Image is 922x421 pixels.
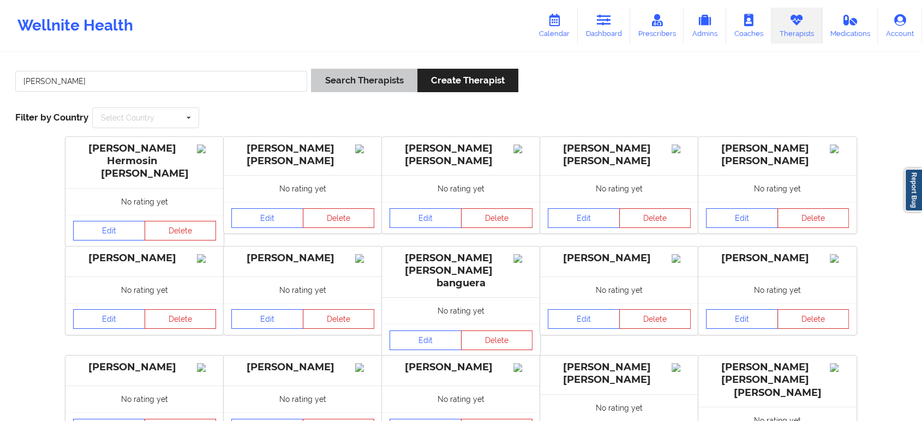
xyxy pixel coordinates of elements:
[461,208,533,228] button: Delete
[878,8,922,44] a: Account
[548,252,691,264] div: [PERSON_NAME]
[382,175,540,202] div: No rating yet
[65,188,224,215] div: No rating yet
[311,69,417,92] button: Search Therapists
[355,145,374,153] img: Image%2Fplaceholer-image.png
[672,363,691,372] img: Image%2Fplaceholer-image.png
[15,112,88,123] span: Filter by Country
[698,276,857,303] div: No rating yet
[197,254,216,263] img: Image%2Fplaceholer-image.png
[231,309,303,329] a: Edit
[777,309,849,329] button: Delete
[15,71,307,92] input: Search Keywords
[771,8,822,44] a: Therapists
[905,169,922,212] a: Report Bug
[65,386,224,412] div: No rating yet
[830,145,849,153] img: Image%2Fplaceholer-image.png
[224,175,382,202] div: No rating yet
[531,8,578,44] a: Calendar
[706,361,849,399] div: [PERSON_NAME] [PERSON_NAME] [PERSON_NAME]
[390,208,462,228] a: Edit
[513,254,532,263] img: Image%2Fplaceholer-image.png
[698,175,857,202] div: No rating yet
[73,252,216,264] div: [PERSON_NAME]
[706,208,778,228] a: Edit
[390,361,532,374] div: [PERSON_NAME]
[548,208,620,228] a: Edit
[548,142,691,167] div: [PERSON_NAME] [PERSON_NAME]
[231,361,374,374] div: [PERSON_NAME]
[231,208,303,228] a: Edit
[231,252,374,264] div: [PERSON_NAME]
[706,309,778,329] a: Edit
[548,309,620,329] a: Edit
[355,363,374,372] img: Image%2Fplaceholer-image.png
[145,221,217,240] button: Delete
[672,254,691,263] img: Image%2Fplaceholer-image.png
[382,386,540,412] div: No rating yet
[830,254,849,263] img: Image%2Fplaceholer-image.png
[777,208,849,228] button: Delete
[540,175,698,202] div: No rating yet
[390,142,532,167] div: [PERSON_NAME] [PERSON_NAME]
[726,8,771,44] a: Coaches
[73,309,145,329] a: Edit
[73,142,216,180] div: [PERSON_NAME] Hermosin [PERSON_NAME]
[101,114,154,122] div: Select Country
[619,208,691,228] button: Delete
[540,276,698,303] div: No rating yet
[303,208,375,228] button: Delete
[822,8,878,44] a: Medications
[197,363,216,372] img: Image%2Fplaceholer-image.png
[65,276,224,303] div: No rating yet
[382,297,540,324] div: No rating yet
[224,386,382,412] div: No rating yet
[706,142,849,167] div: [PERSON_NAME] [PERSON_NAME]
[417,69,518,92] button: Create Therapist
[73,221,145,240] a: Edit
[355,254,374,263] img: Image%2Fplaceholer-image.png
[706,252,849,264] div: [PERSON_NAME]
[224,276,382,303] div: No rating yet
[461,330,533,350] button: Delete
[578,8,630,44] a: Dashboard
[684,8,726,44] a: Admins
[672,145,691,153] img: Image%2Fplaceholer-image.png
[303,309,375,329] button: Delete
[197,145,216,153] img: Image%2Fplaceholer-image.png
[540,394,698,421] div: No rating yet
[630,8,684,44] a: Prescribers
[390,330,462,350] a: Edit
[513,363,532,372] img: Image%2Fplaceholer-image.png
[231,142,374,167] div: [PERSON_NAME] [PERSON_NAME]
[830,363,849,372] img: Image%2Fplaceholer-image.png
[145,309,217,329] button: Delete
[513,145,532,153] img: Image%2Fplaceholer-image.png
[390,252,532,290] div: [PERSON_NAME] [PERSON_NAME] banguera
[619,309,691,329] button: Delete
[548,361,691,386] div: [PERSON_NAME] [PERSON_NAME]
[73,361,216,374] div: [PERSON_NAME]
